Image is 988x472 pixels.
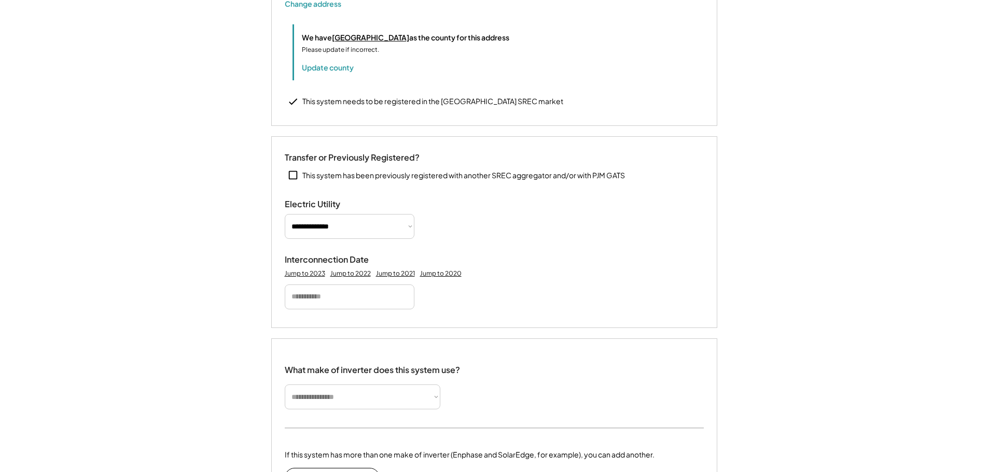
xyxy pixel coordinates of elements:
div: Transfer or Previously Registered? [285,152,420,163]
div: If this system has more than one make of inverter (Enphase and SolarEdge, for example), you can a... [285,449,655,460]
div: Jump to 2023 [285,269,325,278]
div: Interconnection Date [285,254,388,265]
div: Jump to 2021 [376,269,415,278]
div: This system needs to be registered in the [GEOGRAPHIC_DATA] SREC market [302,96,563,107]
div: Please update if incorrect. [302,45,379,54]
div: What make of inverter does this system use? [285,354,460,378]
button: Update county [302,62,354,73]
div: We have as the county for this address [302,32,509,43]
div: Jump to 2020 [420,269,462,278]
u: [GEOGRAPHIC_DATA] [332,33,409,42]
div: Jump to 2022 [330,269,371,278]
div: This system has been previously registered with another SREC aggregator and/or with PJM GATS [302,170,625,181]
div: Electric Utility [285,199,388,210]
